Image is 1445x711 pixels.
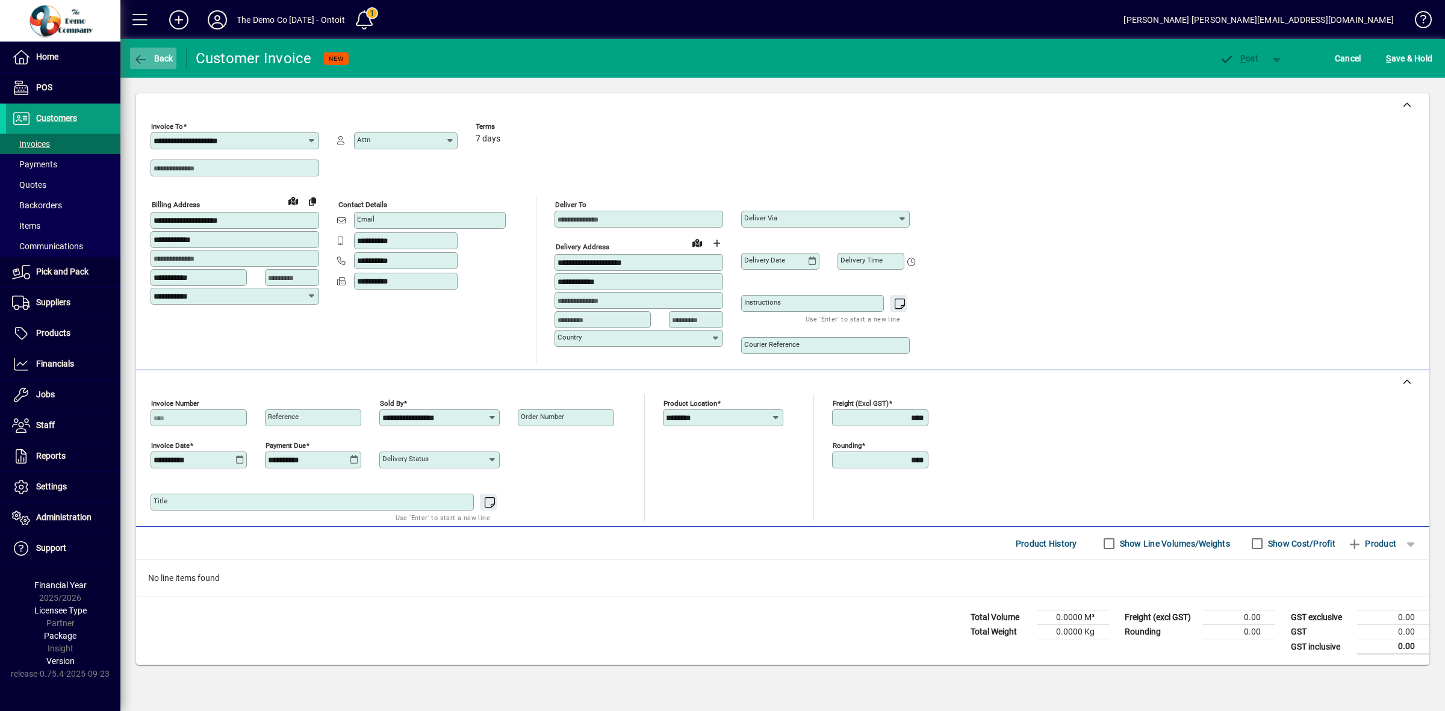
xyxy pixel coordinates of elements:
mat-label: Reference [268,412,299,421]
span: Products [36,328,70,338]
mat-hint: Use 'Enter' to start a new line [396,511,490,524]
mat-label: Instructions [744,298,781,306]
a: Financials [6,349,120,379]
span: Terms [476,123,548,131]
div: Customer Invoice [196,49,312,68]
span: Reports [36,451,66,461]
mat-label: Courier Reference [744,340,800,349]
a: View on map [688,233,707,252]
span: Suppliers [36,297,70,307]
a: Payments [6,154,120,175]
mat-label: Invoice number [151,399,199,408]
button: Copy to Delivery address [303,191,322,211]
a: Invoices [6,134,120,154]
mat-label: Attn [357,135,370,144]
span: 7 days [476,134,500,144]
span: POS [36,82,52,92]
mat-label: Title [154,497,167,505]
td: 0.00 [1357,610,1429,625]
mat-label: Rounding [833,441,862,450]
button: Add [160,9,198,31]
label: Show Line Volumes/Weights [1117,538,1230,550]
mat-label: Freight (excl GST) [833,399,889,408]
a: Products [6,318,120,349]
span: Quotes [12,180,46,190]
a: Administration [6,503,120,533]
mat-label: Delivery time [841,256,883,264]
a: Quotes [6,175,120,195]
button: Post [1213,48,1264,69]
a: Home [6,42,120,72]
span: NEW [329,55,344,63]
div: No line items found [136,560,1429,597]
a: Knowledge Base [1406,2,1430,42]
a: Staff [6,411,120,441]
button: Choose address [707,234,726,253]
mat-label: Delivery date [744,256,785,264]
button: Cancel [1332,48,1364,69]
td: GST exclusive [1285,610,1357,625]
button: Save & Hold [1383,48,1435,69]
span: ost [1219,54,1258,63]
a: Pick and Pack [6,257,120,287]
span: P [1240,54,1246,63]
span: Package [44,631,76,641]
span: Settings [36,482,67,491]
mat-label: Invoice To [151,122,183,131]
a: Items [6,216,120,236]
app-page-header-button: Back [120,48,187,69]
button: Product History [1011,533,1082,554]
td: GST [1285,625,1357,639]
span: Home [36,52,58,61]
span: Items [12,221,40,231]
td: GST inclusive [1285,639,1357,654]
mat-label: Invoice date [151,441,190,450]
span: Customers [36,113,77,123]
td: Freight (excl GST) [1119,610,1203,625]
span: Product History [1016,534,1077,553]
a: Support [6,533,120,564]
span: Financials [36,359,74,368]
mat-label: Payment due [266,441,306,450]
span: Payments [12,160,57,169]
button: Product [1341,533,1402,554]
span: Jobs [36,390,55,399]
span: Version [46,656,75,666]
span: Licensee Type [34,606,87,615]
mat-label: Delivery status [382,455,429,463]
mat-label: Product location [663,399,717,408]
td: Rounding [1119,625,1203,639]
td: 0.00 [1203,610,1275,625]
mat-label: Sold by [380,399,403,408]
td: 0.00 [1357,639,1429,654]
span: Administration [36,512,92,522]
mat-hint: Use 'Enter' to start a new line [806,312,900,326]
span: S [1386,54,1391,63]
a: Settings [6,472,120,502]
mat-label: Deliver To [555,200,586,209]
span: ave & Hold [1386,49,1432,68]
a: Communications [6,236,120,256]
div: The Demo Co [DATE] - Ontoit [237,10,345,29]
div: [PERSON_NAME] [PERSON_NAME][EMAIL_ADDRESS][DOMAIN_NAME] [1123,10,1394,29]
span: Invoices [12,139,50,149]
mat-label: Country [558,333,582,341]
a: Backorders [6,195,120,216]
a: Jobs [6,380,120,410]
label: Show Cost/Profit [1266,538,1335,550]
a: View on map [284,191,303,210]
span: Communications [12,241,83,251]
span: Backorders [12,200,62,210]
a: Suppliers [6,288,120,318]
span: Financial Year [34,580,87,590]
button: Profile [198,9,237,31]
td: Total Weight [965,625,1037,639]
a: POS [6,73,120,103]
td: 0.00 [1357,625,1429,639]
mat-label: Email [357,215,374,223]
mat-label: Deliver via [744,214,777,222]
span: Product [1347,534,1396,553]
span: Support [36,543,66,553]
button: Back [130,48,176,69]
td: 0.0000 M³ [1037,610,1109,625]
